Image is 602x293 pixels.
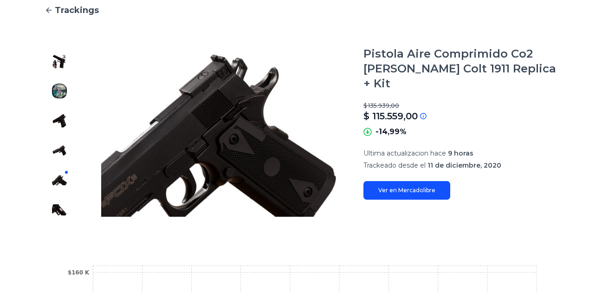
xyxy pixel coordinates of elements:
[45,4,557,17] a: Trackings
[375,126,407,137] p: -14,99%
[52,113,67,128] img: Pistola Aire Comprimido Co2 Fox Colt 1911 Replica + Kit
[448,149,473,157] span: 9 horas
[363,110,418,123] p: $ 115.559,00
[52,202,67,217] img: Pistola Aire Comprimido Co2 Fox Colt 1911 Replica + Kit
[363,181,450,200] a: Ver en Mercadolibre
[52,173,67,188] img: Pistola Aire Comprimido Co2 Fox Colt 1911 Replica + Kit
[363,149,446,157] span: Ultima actualizacion hace
[52,54,67,69] img: Pistola Aire Comprimido Co2 Fox Colt 1911 Replica + Kit
[52,143,67,158] img: Pistola Aire Comprimido Co2 Fox Colt 1911 Replica + Kit
[55,4,99,17] span: Trackings
[427,161,501,169] span: 11 de diciembre, 2020
[93,46,345,225] img: Pistola Aire Comprimido Co2 Fox Colt 1911 Replica + Kit
[363,161,426,169] span: Trackeado desde el
[363,46,557,91] h1: Pistola Aire Comprimido Co2 [PERSON_NAME] Colt 1911 Replica + Kit
[68,269,90,276] tspan: $160 K
[52,84,67,98] img: Pistola Aire Comprimido Co2 Fox Colt 1911 Replica + Kit
[363,102,557,110] p: $ 135.939,00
